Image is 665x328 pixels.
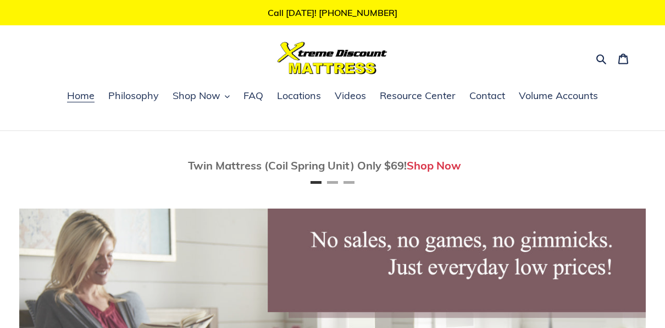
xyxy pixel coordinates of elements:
[243,89,263,102] span: FAQ
[278,42,387,74] img: Xtreme Discount Mattress
[271,88,326,105] a: Locations
[374,88,461,105] a: Resource Center
[407,158,461,172] a: Shop Now
[108,89,159,102] span: Philosophy
[311,181,322,184] button: Page 1
[277,89,321,102] span: Locations
[513,88,603,105] a: Volume Accounts
[188,158,407,172] span: Twin Mattress (Coil Spring Unit) Only $69!
[343,181,354,184] button: Page 3
[380,89,456,102] span: Resource Center
[329,88,372,105] a: Videos
[103,88,164,105] a: Philosophy
[335,89,366,102] span: Videos
[238,88,269,105] a: FAQ
[167,88,235,105] button: Shop Now
[469,89,505,102] span: Contact
[173,89,220,102] span: Shop Now
[464,88,511,105] a: Contact
[62,88,100,105] a: Home
[67,89,95,102] span: Home
[327,181,338,184] button: Page 2
[519,89,598,102] span: Volume Accounts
